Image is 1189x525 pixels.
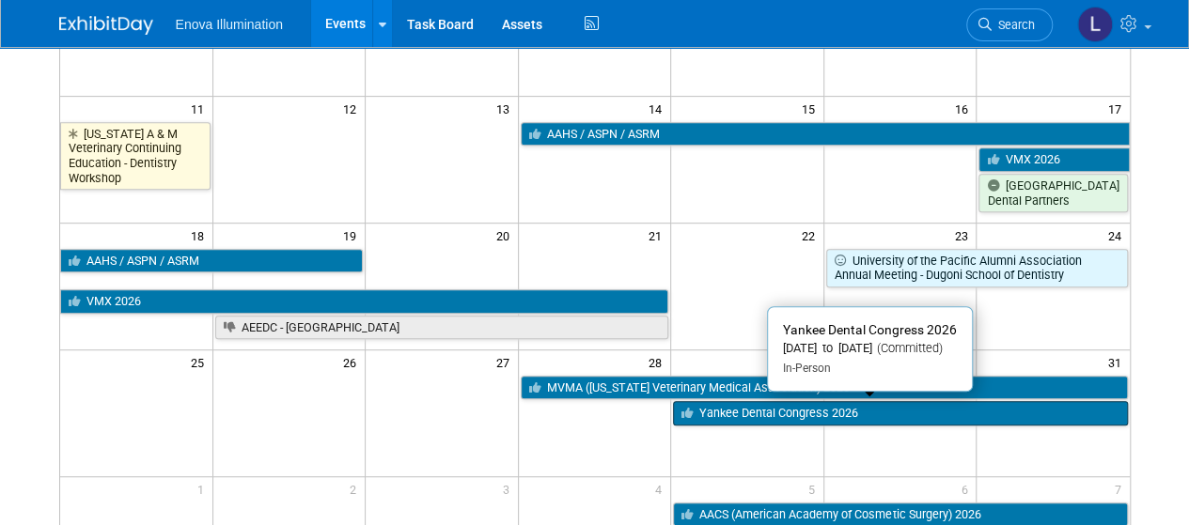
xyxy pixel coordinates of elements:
a: Search [966,8,1053,41]
span: 6 [959,477,976,501]
div: [DATE] to [DATE] [783,341,957,357]
a: AAHS / ASPN / ASRM [60,249,364,273]
span: 13 [494,97,518,120]
span: 26 [341,350,365,374]
span: 19 [341,224,365,247]
a: AEEDC - [GEOGRAPHIC_DATA] [215,316,669,340]
span: Yankee Dental Congress 2026 [783,322,957,337]
a: [US_STATE] A & M Veterinary Continuing Education - Dentistry Workshop [60,122,211,191]
span: In-Person [783,362,831,375]
span: 25 [189,350,212,374]
span: Enova Illumination [176,17,283,32]
span: 16 [952,97,976,120]
a: VMX 2026 [978,147,1129,172]
span: 18 [189,224,212,247]
span: 14 [647,97,670,120]
span: 7 [1113,477,1130,501]
a: University of the Pacific Alumni Association Annual Meeting - Dugoni School of Dentistry [826,249,1128,287]
span: 23 [952,224,976,247]
span: 3 [501,477,518,501]
span: Search [992,18,1035,32]
a: [GEOGRAPHIC_DATA] Dental Partners [978,174,1127,212]
span: 2 [348,477,365,501]
span: 11 [189,97,212,120]
span: 4 [653,477,670,501]
span: 21 [647,224,670,247]
img: ExhibitDay [59,16,153,35]
span: 31 [1106,350,1130,374]
span: 17 [1106,97,1130,120]
span: 20 [494,224,518,247]
img: Lucas Mlinarcik [1077,7,1113,42]
span: 22 [800,224,823,247]
span: 24 [1106,224,1130,247]
a: AAHS / ASPN / ASRM [521,122,1130,147]
span: 28 [647,350,670,374]
a: Yankee Dental Congress 2026 [673,401,1127,425]
span: 27 [494,350,518,374]
span: 12 [341,97,365,120]
span: 5 [806,477,823,501]
span: 1 [196,477,212,501]
span: (Committed) [872,341,943,355]
a: MVMA ([US_STATE] Veterinary Medical Association) 2026 [521,376,1128,400]
span: 15 [800,97,823,120]
a: VMX 2026 [60,289,669,314]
